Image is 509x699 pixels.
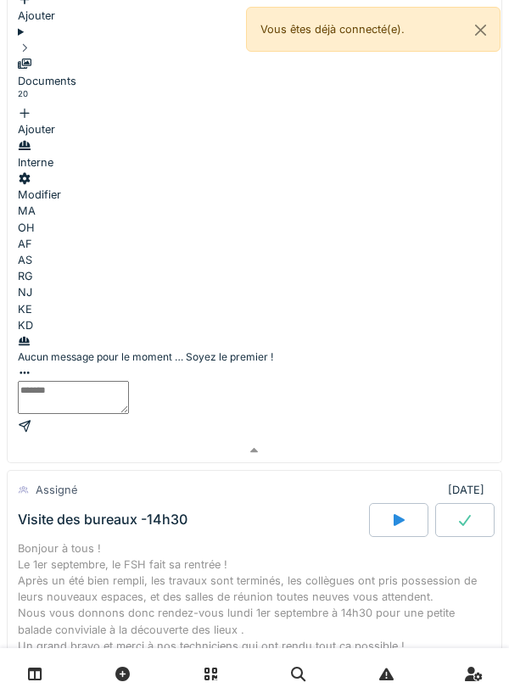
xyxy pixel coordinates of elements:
[18,220,491,236] div: OH
[18,105,491,137] div: Ajouter
[461,8,500,53] button: Close
[18,171,491,203] div: Modifier
[36,482,77,498] div: Assigné
[18,301,491,317] div: KE
[18,73,491,89] div: Documents
[18,236,491,252] div: AF
[18,349,491,365] div: Aucun message pour le moment … Soyez le premier !
[18,89,28,98] sup: 20
[18,284,491,300] div: NJ
[18,268,491,284] div: RG
[18,540,491,687] div: Bonjour à tous ! Le 1er septembre, le FSH fait sa rentrée ! Après un été bien rempli, les travaux...
[18,154,491,171] div: Interne
[18,252,491,268] div: AS
[18,512,187,528] div: Visite des bureaux -14h30
[18,317,491,333] div: KD
[18,203,491,219] div: MA
[246,7,501,52] div: Vous êtes déjà connecté(e).
[448,482,491,498] div: [DATE]
[18,24,491,137] summary: Documents20Ajouter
